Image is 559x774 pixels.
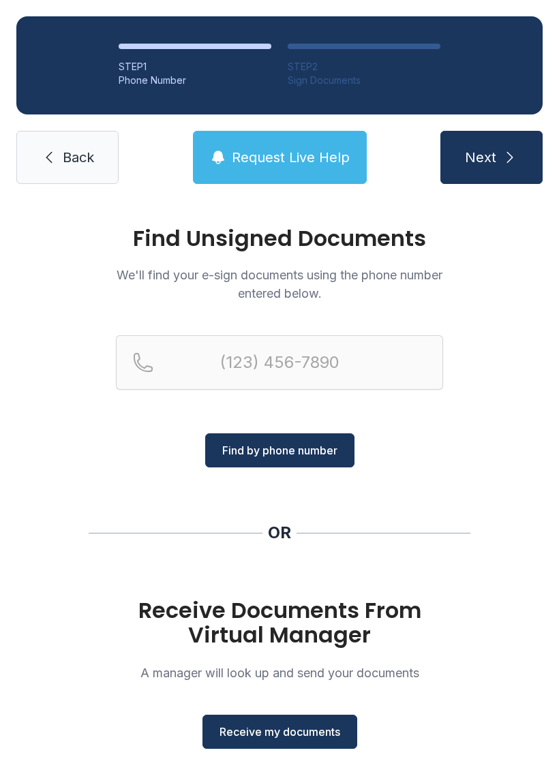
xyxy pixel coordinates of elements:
[465,148,496,167] span: Next
[268,522,291,544] div: OR
[288,74,440,87] div: Sign Documents
[116,335,443,390] input: Reservation phone number
[222,442,337,459] span: Find by phone number
[116,664,443,682] p: A manager will look up and send your documents
[288,60,440,74] div: STEP 2
[119,60,271,74] div: STEP 1
[116,228,443,249] h1: Find Unsigned Documents
[232,148,350,167] span: Request Live Help
[116,266,443,303] p: We'll find your e-sign documents using the phone number entered below.
[119,74,271,87] div: Phone Number
[220,724,340,740] span: Receive my documents
[63,148,94,167] span: Back
[116,598,443,647] h1: Receive Documents From Virtual Manager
